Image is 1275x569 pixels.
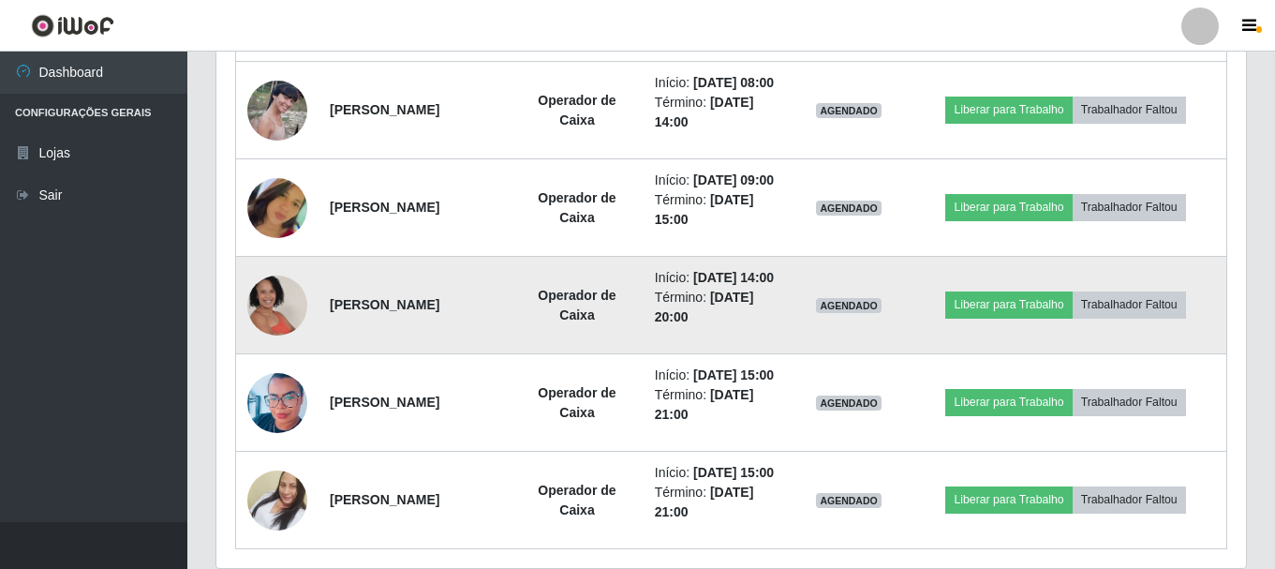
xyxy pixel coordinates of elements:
[945,292,1072,318] button: Liberar para Trabalho
[816,493,882,508] span: AGENDADO
[816,201,882,216] span: AGENDADO
[247,81,307,141] img: 1617198337870.jpeg
[655,190,781,230] li: Término:
[538,385,615,420] strong: Operador de Caixa
[247,365,307,441] img: 1650895174401.jpeg
[693,172,774,187] time: [DATE] 09:00
[945,194,1072,220] button: Liberar para Trabalho
[655,93,781,132] li: Término:
[655,366,781,385] li: Início:
[655,483,781,522] li: Término:
[330,492,439,507] strong: [PERSON_NAME]
[247,155,307,262] img: 1680605937506.jpeg
[1073,487,1186,513] button: Trabalhador Faltou
[247,263,307,348] img: 1689018111072.jpeg
[945,487,1072,513] button: Liberar para Trabalho
[655,463,781,483] li: Início:
[1073,292,1186,318] button: Trabalhador Faltou
[655,171,781,190] li: Início:
[945,389,1072,415] button: Liberar para Trabalho
[655,73,781,93] li: Início:
[538,93,615,127] strong: Operador de Caixa
[655,268,781,288] li: Início:
[655,385,781,425] li: Término:
[538,288,615,322] strong: Operador de Caixa
[247,447,307,554] img: 1742563763298.jpeg
[693,367,774,382] time: [DATE] 15:00
[816,103,882,118] span: AGENDADO
[693,270,774,285] time: [DATE] 14:00
[31,14,114,37] img: CoreUI Logo
[330,102,439,117] strong: [PERSON_NAME]
[330,297,439,312] strong: [PERSON_NAME]
[1073,389,1186,415] button: Trabalhador Faltou
[693,75,774,90] time: [DATE] 08:00
[330,200,439,215] strong: [PERSON_NAME]
[655,288,781,327] li: Término:
[945,97,1072,123] button: Liberar para Trabalho
[816,396,882,411] span: AGENDADO
[1073,97,1186,123] button: Trabalhador Faltou
[538,190,615,225] strong: Operador de Caixa
[330,395,439,410] strong: [PERSON_NAME]
[1073,194,1186,220] button: Trabalhador Faltou
[816,298,882,313] span: AGENDADO
[693,465,774,480] time: [DATE] 15:00
[538,483,615,517] strong: Operador de Caixa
